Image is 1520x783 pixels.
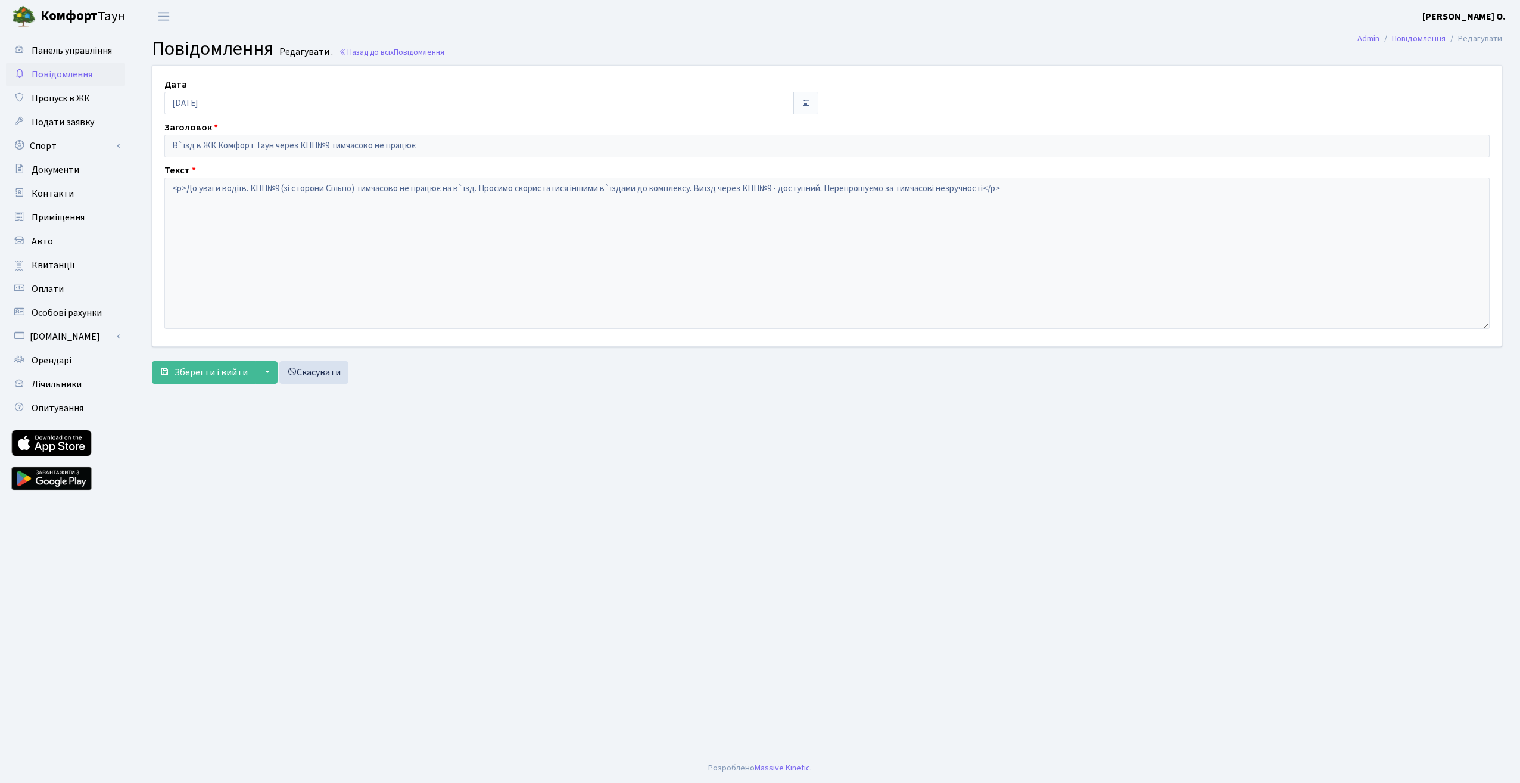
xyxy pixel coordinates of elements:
[6,372,125,396] a: Лічильники
[41,7,98,26] b: Комфорт
[12,5,36,29] img: logo.png
[6,206,125,229] a: Приміщення
[32,306,102,319] span: Особові рахунки
[32,282,64,296] span: Оплати
[32,92,90,105] span: Пропуск в ЖК
[6,134,125,158] a: Спорт
[1446,32,1502,45] li: Редагувати
[152,35,273,63] span: Повідомлення
[1422,10,1506,23] b: [PERSON_NAME] О.
[1357,32,1379,45] a: Admin
[32,44,112,57] span: Панель управління
[279,361,348,384] a: Скасувати
[32,354,71,367] span: Орендарі
[32,378,82,391] span: Лічильники
[164,163,196,178] label: Текст
[1392,32,1446,45] a: Повідомлення
[6,110,125,134] a: Подати заявку
[164,77,187,92] label: Дата
[152,361,256,384] button: Зберегти і вийти
[32,259,75,272] span: Квитанції
[6,325,125,349] a: [DOMAIN_NAME]
[164,178,1490,329] textarea: <p>До уваги водіїв. КПП№9 (зі сторони Сільпо) тимчасово не працює на в`їзд. Просимо скористатися ...
[6,253,125,277] a: Квитанції
[6,39,125,63] a: Панель управління
[755,762,810,774] a: Massive Kinetic
[1422,10,1506,24] a: [PERSON_NAME] О.
[394,46,444,58] span: Повідомлення
[32,211,85,224] span: Приміщення
[175,366,248,379] span: Зберегти і вийти
[41,7,125,27] span: Таун
[339,46,444,58] a: Назад до всіхПовідомлення
[6,63,125,86] a: Повідомлення
[6,349,125,372] a: Орендарі
[32,235,53,248] span: Авто
[277,46,333,58] small: Редагувати .
[32,187,74,200] span: Контакти
[32,68,92,81] span: Повідомлення
[32,402,83,415] span: Опитування
[32,116,94,129] span: Подати заявку
[6,229,125,253] a: Авто
[6,86,125,110] a: Пропуск в ЖК
[6,396,125,420] a: Опитування
[164,120,218,135] label: Заголовок
[32,163,79,176] span: Документи
[6,277,125,301] a: Оплати
[6,158,125,182] a: Документи
[149,7,179,26] button: Переключити навігацію
[1340,26,1520,51] nav: breadcrumb
[6,182,125,206] a: Контакти
[6,301,125,325] a: Особові рахунки
[708,762,812,775] div: Розроблено .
